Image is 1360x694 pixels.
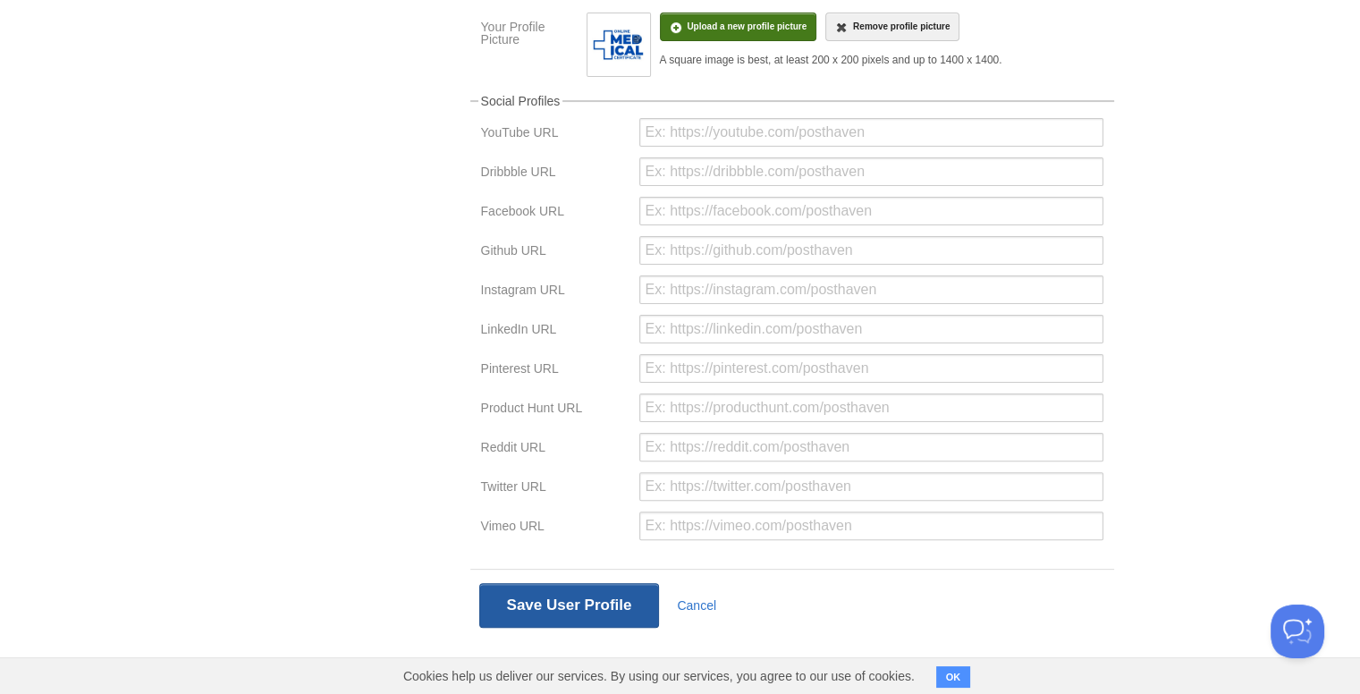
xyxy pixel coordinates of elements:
[639,157,1103,186] input: Ex: https://dribbble.com/posthaven
[639,472,1103,501] input: Ex: https://twitter.com/posthaven
[481,205,629,222] label: Facebook URL
[825,13,959,41] a: Remove profile picture
[936,666,971,688] button: OK
[639,394,1103,422] input: Ex: https://producthunt.com/posthaven
[479,583,660,628] button: Save User Profile
[592,18,646,72] img: uploads%2F2025-09-18%2F11%2F124949%2FzkT4YRMLF2G_JKNBxJa2yJ_5XSI%2Fs3ul10%2FMedicaldocs+profile.jpeg
[639,236,1103,265] input: Ex: https://github.com/posthaven
[481,520,629,537] label: Vimeo URL
[481,480,629,497] label: Twitter URL
[481,165,629,182] label: Dribbble URL
[639,433,1103,461] input: Ex: https://reddit.com/posthaven
[385,658,933,694] span: Cookies help us deliver our services. By using our services, you agree to our use of cookies.
[660,55,1002,65] div: A square image is best, at least 200 x 200 pixels and up to 1400 x 1400.
[1271,605,1324,658] iframe: Help Scout Beacon - Open
[639,512,1103,540] input: Ex: https://vimeo.com/posthaven
[481,244,629,261] label: Github URL
[481,441,629,458] label: Reddit URL
[639,315,1103,343] input: Ex: https://linkedin.com/posthaven
[481,323,629,340] label: LinkedIn URL
[481,284,629,300] label: Instagram URL
[639,354,1103,383] input: Ex: https://pinterest.com/posthaven
[677,598,716,613] a: Cancel
[687,21,807,31] span: Upload a new profile picture
[639,118,1103,147] input: Ex: https://youtube.com/posthaven
[853,21,950,31] span: Remove profile picture
[478,95,563,107] legend: Social Profiles
[481,21,576,50] label: Your Profile Picture
[481,362,629,379] label: Pinterest URL
[481,126,629,143] label: YouTube URL
[481,402,629,419] label: Product Hunt URL
[639,197,1103,225] input: Ex: https://facebook.com/posthaven
[639,275,1103,304] input: Ex: https://instagram.com/posthaven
